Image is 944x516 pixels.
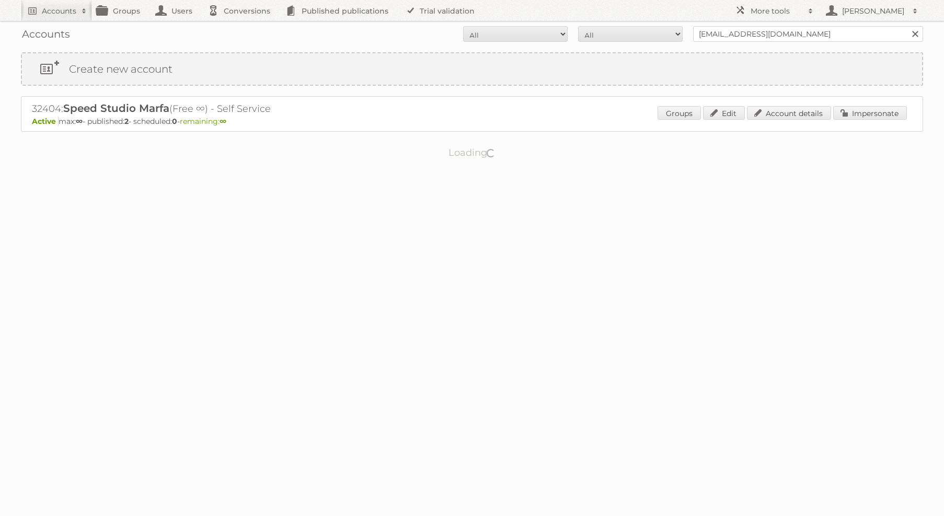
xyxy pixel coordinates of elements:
h2: More tools [751,6,803,16]
a: Edit [703,106,745,120]
strong: 0 [172,117,177,126]
strong: ∞ [76,117,83,126]
p: max: - published: - scheduled: - [32,117,912,126]
h2: [PERSON_NAME] [839,6,907,16]
strong: 2 [124,117,129,126]
span: Speed Studio Marfa [63,102,169,114]
strong: ∞ [220,117,226,126]
h2: Accounts [42,6,76,16]
a: Impersonate [833,106,907,120]
h2: 32404: (Free ∞) - Self Service [32,102,398,116]
p: Loading [416,142,529,163]
a: Account details [747,106,831,120]
span: remaining: [180,117,226,126]
a: Create new account [22,53,922,85]
a: Groups [658,106,701,120]
span: Active [32,117,59,126]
